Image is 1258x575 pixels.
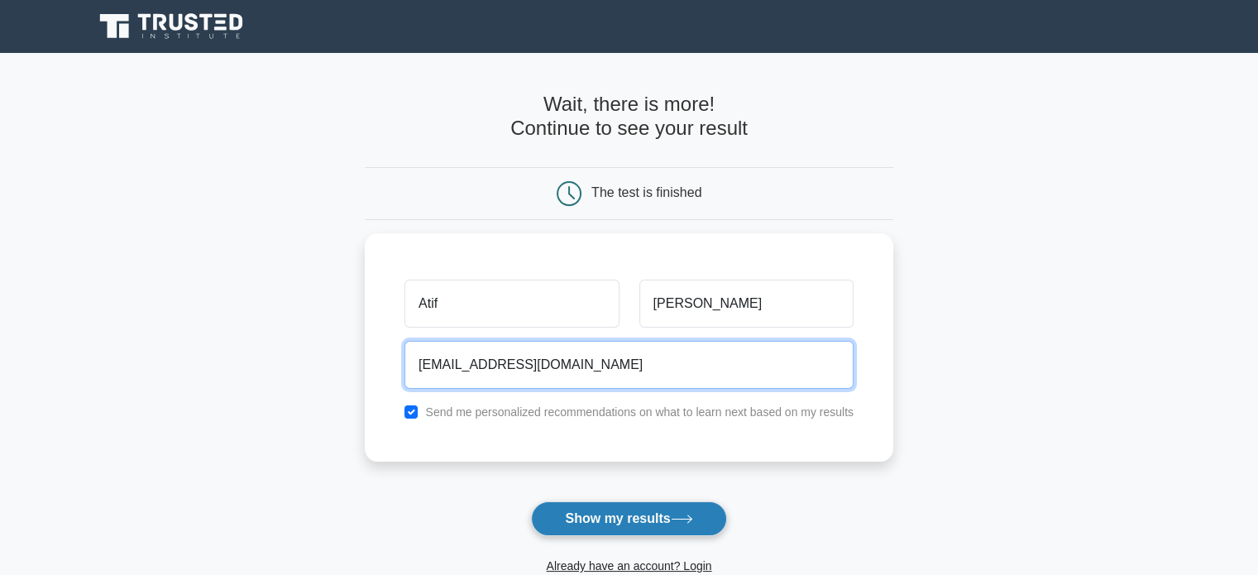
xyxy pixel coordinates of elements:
input: First name [404,280,619,328]
input: Email [404,341,854,389]
input: Last name [639,280,854,328]
a: Already have an account? Login [546,559,711,573]
label: Send me personalized recommendations on what to learn next based on my results [425,405,854,419]
button: Show my results [531,501,726,536]
h4: Wait, there is more! Continue to see your result [365,93,893,141]
div: The test is finished [591,185,701,199]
